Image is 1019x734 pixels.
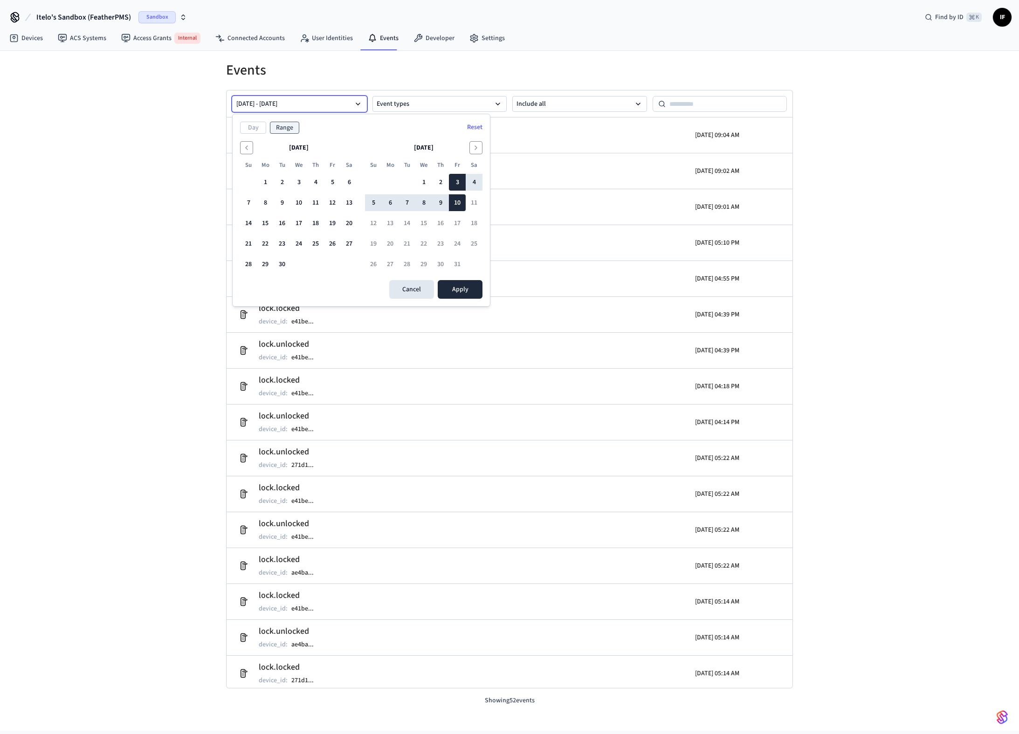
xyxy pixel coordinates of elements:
button: Event types [372,96,507,112]
span: Sandbox [138,11,176,23]
button: Tuesday, September 16th, 2025 [274,215,290,232]
th: Saturday [466,160,482,170]
button: Wednesday, September 3rd, 2025 [290,174,307,191]
button: Tuesday, October 14th, 2025 [399,215,415,232]
button: Friday, September 26th, 2025 [324,235,341,252]
button: Monday, September 22nd, 2025 [257,235,274,252]
button: Friday, September 12th, 2025 [324,194,341,211]
th: Sunday [240,160,257,170]
button: Thursday, October 30th, 2025 [432,256,449,273]
button: Friday, October 3rd, 2025, selected [449,174,466,191]
span: Internal [174,33,200,44]
button: Saturday, September 20th, 2025 [341,215,358,232]
button: Monday, September 1st, 2025 [257,174,274,191]
th: Friday [449,160,466,170]
h2: lock.unlocked [259,517,323,530]
button: Sunday, October 5th, 2025, selected [365,194,382,211]
button: e41be... [289,424,323,435]
button: Saturday, September 27th, 2025 [341,235,358,252]
p: [DATE] 04:39 PM [695,346,739,355]
button: Sunday, September 28th, 2025 [240,256,257,273]
h2: lock.locked [259,374,323,387]
button: Sunday, October 12th, 2025 [365,215,382,232]
button: e41be... [289,388,323,399]
button: Saturday, October 4th, 2025, selected [466,174,482,191]
a: User Identities [292,30,360,47]
table: October 2025 [365,160,482,273]
th: Monday [257,160,274,170]
a: Connected Accounts [208,30,292,47]
button: Today, Friday, October 10th, 2025, selected [449,194,466,211]
p: Showing 52 events [226,696,793,706]
button: IF [993,8,1012,27]
p: [DATE] 05:14 AM [695,669,739,678]
button: Thursday, October 2nd, 2025 [432,174,449,191]
button: Tuesday, October 21st, 2025 [399,235,415,252]
a: ACS Systems [50,30,114,47]
h2: lock.locked [259,661,323,674]
button: Wednesday, October 15th, 2025 [415,215,432,232]
p: device_id : [259,532,288,542]
button: Wednesday, September 10th, 2025 [290,194,307,211]
button: Thursday, September 18th, 2025 [307,215,324,232]
th: Friday [324,160,341,170]
a: Events [360,30,406,47]
p: device_id : [259,317,288,326]
button: Thursday, September 4th, 2025 [307,174,324,191]
button: Friday, September 5th, 2025 [324,174,341,191]
h1: Events [226,62,793,79]
span: Find by ID [935,13,964,22]
button: Apply [438,280,482,299]
button: Sunday, September 7th, 2025 [240,194,257,211]
button: ae4ba... [289,567,323,578]
a: Settings [462,30,512,47]
button: Wednesday, September 24th, 2025 [290,235,307,252]
button: Sunday, October 26th, 2025 [365,256,382,273]
button: Wednesday, October 8th, 2025, selected [415,194,432,211]
h2: lock.unlocked [259,338,323,351]
button: Tuesday, September 2nd, 2025 [274,174,290,191]
p: device_id : [259,496,288,506]
th: Wednesday [290,160,307,170]
button: Saturday, October 18th, 2025 [466,215,482,232]
button: Tuesday, October 7th, 2025, selected [399,194,415,211]
button: Monday, October 6th, 2025, selected [382,194,399,211]
button: Monday, September 15th, 2025 [257,215,274,232]
button: Tuesday, September 23rd, 2025 [274,235,290,252]
button: Saturday, September 13th, 2025 [341,194,358,211]
h2: lock.unlocked [259,625,323,638]
button: Range [270,122,299,134]
th: Tuesday [399,160,415,170]
div: Find by ID⌘ K [917,9,989,26]
p: device_id : [259,676,288,685]
h2: lock.unlocked [259,410,323,423]
button: e41be... [289,316,323,327]
button: Monday, September 8th, 2025 [257,194,274,211]
button: Cancel [389,280,434,299]
button: Reset [461,120,488,135]
button: Go to the Next Month [469,141,482,154]
p: device_id : [259,425,288,434]
button: Saturday, October 25th, 2025 [466,235,482,252]
h2: lock.unlocked [259,446,323,459]
th: Tuesday [274,160,290,170]
table: September 2025 [240,160,358,273]
p: [DATE] 04:18 PM [695,382,739,391]
button: e41be... [289,352,323,363]
button: 271d1... [289,675,323,686]
p: [DATE] 05:22 AM [695,489,739,499]
img: SeamLogoGradient.69752ec5.svg [997,710,1008,725]
p: [DATE] 09:04 AM [695,130,739,140]
p: [DATE] 04:39 PM [695,310,739,319]
p: [DATE] 05:22 AM [695,561,739,570]
p: [DATE] 05:22 AM [695,525,739,535]
h2: lock.locked [259,553,323,566]
p: device_id : [259,353,288,362]
button: Go to the Previous Month [240,141,253,154]
button: Sunday, September 14th, 2025 [240,215,257,232]
button: Monday, October 27th, 2025 [382,256,399,273]
button: e41be... [289,495,323,507]
button: Thursday, September 11th, 2025 [307,194,324,211]
p: device_id : [259,604,288,613]
span: ⌘ K [966,13,982,22]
